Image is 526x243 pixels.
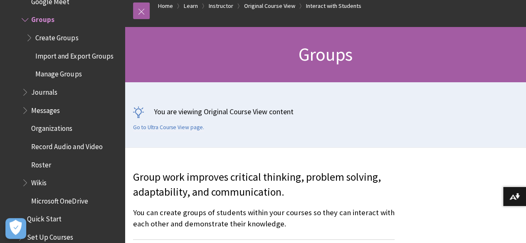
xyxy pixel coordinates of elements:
a: Interact with Students [306,1,361,11]
span: Quick Start [27,212,62,223]
span: Set Up Courses [27,230,73,241]
button: Open Preferences [5,218,26,239]
span: Microsoft OneDrive [31,194,88,205]
p: You are viewing Original Course View content [133,106,518,117]
span: Groups [299,43,352,66]
a: Go to Ultra Course View page. [133,124,204,131]
span: Record Audio and Video [31,140,102,151]
a: Original Course View [244,1,295,11]
span: Create Groups [35,31,78,42]
span: Manage Groups [35,67,81,79]
a: Home [158,1,173,11]
span: Groups [31,13,54,24]
span: Wikis [31,176,47,187]
span: Import and Export Groups [35,49,113,60]
a: Instructor [209,1,233,11]
span: Organizations [31,121,72,133]
p: Group work improves critical thinking, problem solving, adaptability, and communication. [133,170,395,200]
a: Learn [184,1,198,11]
p: You can create groups of students within your courses so they can interact with each other and de... [133,207,395,229]
span: Roster [31,158,51,169]
span: Journals [31,85,57,96]
span: Messages [31,103,60,115]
